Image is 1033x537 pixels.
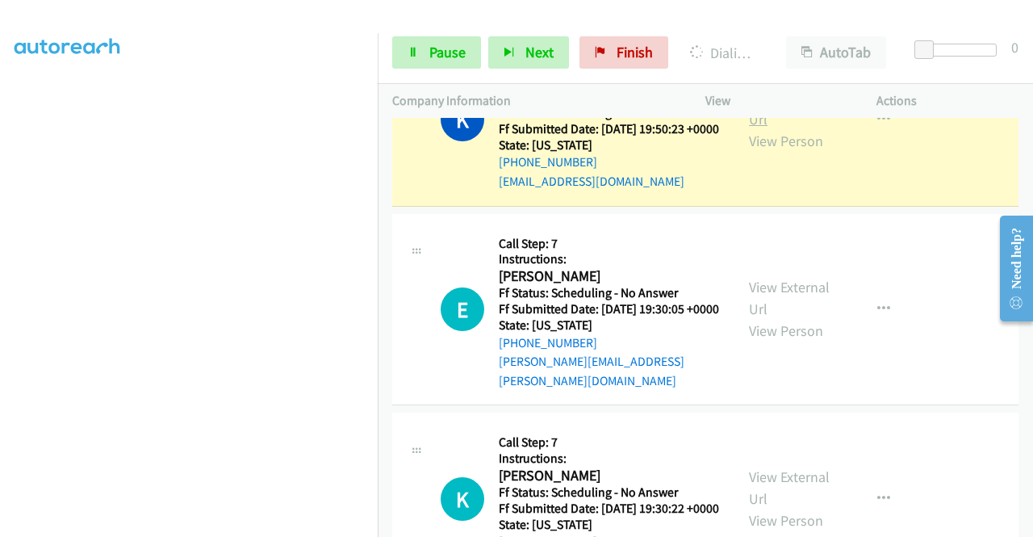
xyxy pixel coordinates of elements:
[499,251,720,267] h5: Instructions:
[499,335,597,350] a: [PHONE_NUMBER]
[617,43,653,61] span: Finish
[749,511,823,530] a: View Person
[922,44,997,57] div: Delay between calls (in seconds)
[392,36,481,69] a: Pause
[579,36,668,69] a: Finish
[525,43,554,61] span: Next
[499,285,720,301] h5: Ff Status: Scheduling - No Answer
[499,154,597,170] a: [PHONE_NUMBER]
[690,42,757,64] p: Dialing [PERSON_NAME]
[441,287,484,331] div: The call is yet to be attempted
[749,132,823,150] a: View Person
[499,451,719,467] h5: Instructions:
[499,267,714,286] h2: [PERSON_NAME]
[1011,36,1018,58] div: 0
[749,321,823,340] a: View Person
[392,91,676,111] p: Company Information
[499,174,684,189] a: [EMAIL_ADDRESS][DOMAIN_NAME]
[876,91,1018,111] p: Actions
[499,354,684,388] a: [PERSON_NAME][EMAIL_ADDRESS][PERSON_NAME][DOMAIN_NAME]
[429,43,466,61] span: Pause
[749,468,830,508] a: View External Url
[987,204,1033,333] iframe: Resource Center
[441,98,484,141] h1: K
[488,36,569,69] button: Next
[441,477,484,521] h1: K
[499,121,719,137] h5: Ff Submitted Date: [DATE] 19:50:23 +0000
[786,36,886,69] button: AutoTab
[499,317,720,334] h5: State: [US_STATE]
[705,91,847,111] p: View
[749,278,830,318] a: View External Url
[499,467,714,485] h2: [PERSON_NAME]
[499,301,720,317] h5: Ff Submitted Date: [DATE] 19:30:05 +0000
[499,501,719,517] h5: Ff Submitted Date: [DATE] 19:30:22 +0000
[499,517,719,533] h5: State: [US_STATE]
[499,137,719,153] h5: State: [US_STATE]
[499,434,719,451] h5: Call Step: 7
[499,236,720,252] h5: Call Step: 7
[499,485,719,501] h5: Ff Status: Scheduling - No Answer
[441,287,484,331] h1: E
[441,477,484,521] div: The call is yet to be attempted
